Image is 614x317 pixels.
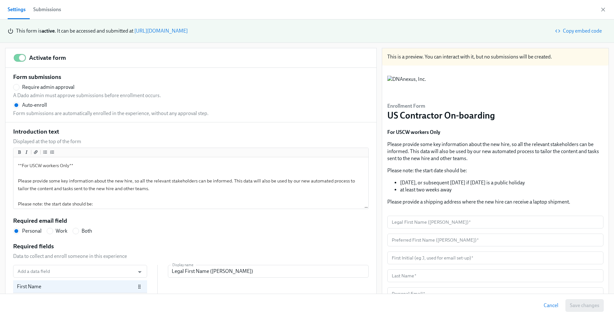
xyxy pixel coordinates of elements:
[13,92,161,99] p: A Dado admin must approve submissions before enrollment occurs.
[49,149,55,155] button: Add ordered list
[16,28,133,34] span: This form is . It can be accessed and submitted at
[544,302,558,309] span: Cancel
[387,103,495,110] h6: Enrollment Form
[82,228,92,235] span: Both
[387,110,495,121] h3: US Contractor On-boarding
[13,242,54,251] h5: Required fields
[16,149,23,155] button: Add bold text
[22,102,47,109] span: Auto-enroll
[56,228,67,235] span: Work
[387,141,603,162] p: Please provide some key information about the new hire, so all the relevant stakeholders can be i...
[13,253,127,260] p: Data to collect and enroll someone in this experience
[22,84,75,91] span: Require admin approval
[13,217,67,225] h5: Required email field
[382,48,609,66] div: This is a preview. You can interact with it, but no submissions will be created.
[42,149,48,155] button: Add unordered list
[13,128,59,136] h5: Introduction text
[135,267,145,277] button: Open
[539,299,563,312] button: Cancel
[387,167,603,174] p: Please note: the start date should be:
[13,110,209,117] p: Form submissions are automatically enrolled in the experience, without any approval step.
[22,228,42,235] span: Personal
[13,280,147,293] div: First Name
[13,293,147,306] div: Preferred Name
[13,138,81,145] p: Displayed at the top of the form
[33,149,39,155] button: Add a link
[552,25,606,37] button: Copy embed code
[168,265,369,278] input: Display name
[387,129,440,135] strong: For USCW workers Only
[33,5,61,14] div: Submissions
[23,149,30,155] button: Add italic text
[13,73,61,81] h5: Form submissions
[15,158,367,242] textarea: **For USCW workers Only** Please provide some key information about the new hire, so all the rele...
[17,283,136,290] div: First Name
[387,198,603,205] p: Please provide a shipping address where the new hire can receive a laptop shipment.
[556,28,602,34] span: Copy embed code
[400,186,603,193] li: at least two weeks away
[400,179,603,186] li: [DATE], or subsequent [DATE] if [DATE] is a public holiday
[8,5,26,14] span: Settings
[134,28,188,34] a: [URL][DOMAIN_NAME]
[387,76,426,95] img: DNAnexus, Inc.
[29,54,66,62] h5: Activate form
[42,28,55,34] strong: active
